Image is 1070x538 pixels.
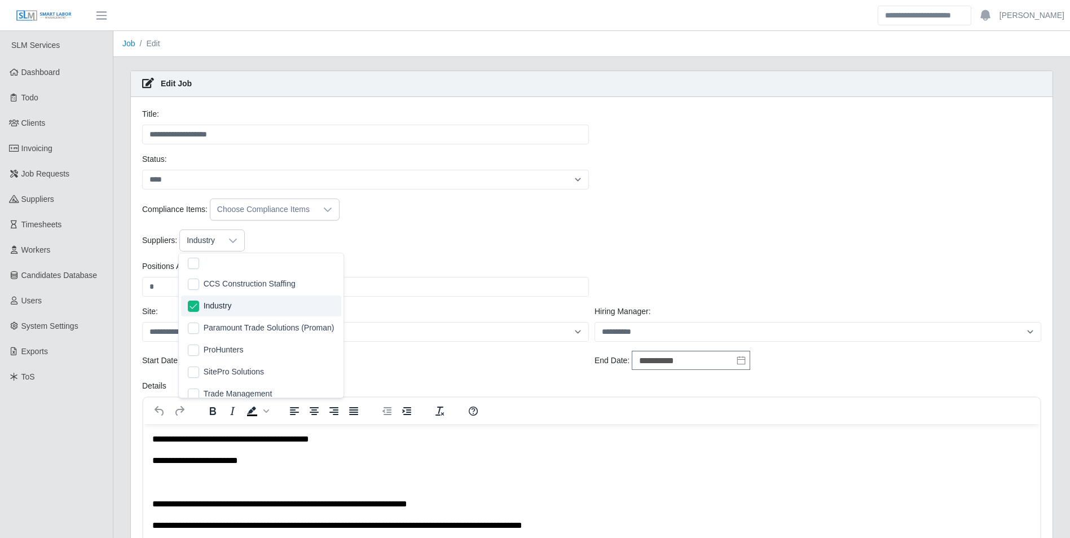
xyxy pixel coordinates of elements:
label: Suppliers: [142,235,177,246]
li: Trade Management [181,383,341,404]
span: ProHunters [204,344,244,356]
span: Users [21,296,42,305]
label: End Date: [595,355,629,367]
span: Invoicing [21,144,52,153]
span: Trade Management [204,388,272,400]
button: Help [464,403,483,419]
button: Align center [305,403,324,419]
span: Clients [21,118,46,127]
li: Paramount Trade Solutions (Proman) [181,317,341,338]
label: Start Date: [142,355,180,367]
label: Site: [142,306,158,317]
label: Hiring Manager: [595,306,651,317]
span: Paramount Trade Solutions (Proman) [204,322,334,334]
span: Workers [21,245,51,254]
button: Increase indent [397,403,416,419]
button: Align left [285,403,304,419]
li: CCS Construction Staffing [181,274,341,294]
a: Job [122,39,135,48]
label: Title: [142,108,159,120]
button: Bold [203,403,222,419]
ul: Option List [179,271,344,407]
span: System Settings [21,321,78,330]
body: Rich Text Area. Press ALT-0 for help. [9,9,888,123]
button: Undo [150,403,169,419]
div: Industry [180,230,222,251]
span: Suppliers [21,195,54,204]
img: SLM Logo [16,10,72,22]
span: Dashboard [21,68,60,77]
button: Italic [223,403,242,419]
strong: Edit Job [161,79,192,88]
label: Details [142,380,166,392]
button: Align right [324,403,344,419]
input: Search [878,6,971,25]
button: Decrease indent [377,403,397,419]
label: Compliance Items: [142,204,208,215]
li: Edit [135,38,160,50]
div: Background color Black [243,403,271,419]
div: Choose Compliance Items [210,199,316,220]
span: Timesheets [21,220,62,229]
button: Justify [344,403,363,419]
button: Clear formatting [430,403,450,419]
span: Job Requests [21,169,70,178]
span: CCS Construction Staffing [204,278,296,290]
a: [PERSON_NAME] [999,10,1064,21]
span: Industry [204,300,232,312]
span: SLM Services [11,41,60,50]
label: Positions Available: [142,261,210,272]
li: Industry [181,296,341,316]
span: Todo [21,93,38,102]
body: Rich Text Area. Press ALT-0 for help. [9,9,888,319]
li: ProHunters [181,339,341,360]
label: Status: [142,153,167,165]
span: ToS [21,372,35,381]
span: SitePro Solutions [204,366,264,378]
li: SitePro Solutions [181,361,341,382]
button: Redo [170,403,189,419]
span: Exports [21,347,48,356]
span: Candidates Database [21,271,98,280]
